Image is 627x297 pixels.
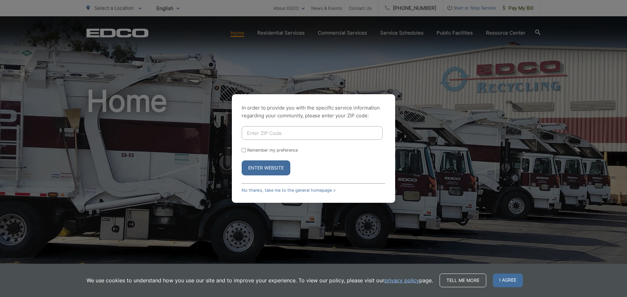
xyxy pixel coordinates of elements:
[242,126,383,140] input: Enter ZIP Code
[247,148,298,153] label: Remember my preference
[242,104,385,120] p: In order to provide you with the specific service information regarding your community, please en...
[87,276,433,284] p: We use cookies to understand how you use our site and to improve your experience. To view our pol...
[440,274,486,287] a: Tell me more
[384,276,419,284] a: privacy policy
[242,188,336,193] a: No thanks, take me to the general homepage >
[242,160,290,175] button: Enter Website
[493,274,523,287] span: I agree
